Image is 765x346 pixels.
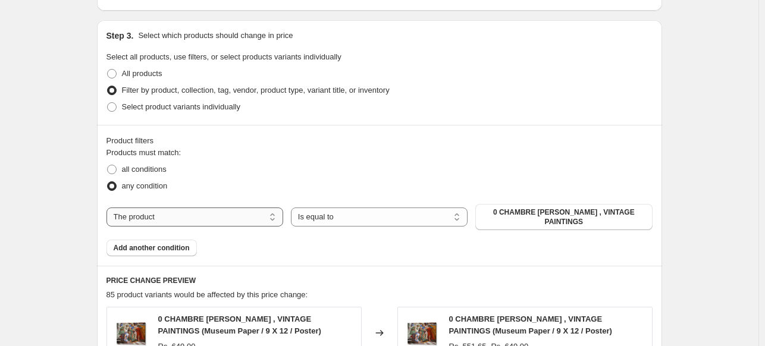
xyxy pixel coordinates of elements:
span: 85 product variants would be affected by this price change: [106,290,308,299]
button: 0 CHAMBRE DE RAPHAËL , VINTAGE PAINTINGS [475,204,652,230]
span: any condition [122,181,168,190]
span: Select product variants individually [122,102,240,111]
span: all conditions [122,165,167,174]
span: 0 CHAMBRE [PERSON_NAME] , VINTAGE PAINTINGS (Museum Paper / 9 X 12 / Poster) [158,314,321,335]
span: Select all products, use filters, or select products variants individually [106,52,341,61]
div: Product filters [106,135,653,147]
span: 0 CHAMBRE [PERSON_NAME] , VINTAGE PAINTINGS [482,207,645,227]
h6: PRICE CHANGE PREVIEW [106,276,653,285]
span: 0 CHAMBRE [PERSON_NAME] , VINTAGE PAINTINGS (Museum Paper / 9 X 12 / Poster) [449,314,612,335]
span: Filter by product, collection, tag, vendor, product type, variant title, or inventory [122,86,390,95]
button: Add another condition [106,240,197,256]
span: Products must match: [106,148,181,157]
h2: Step 3. [106,30,134,42]
p: Select which products should change in price [138,30,293,42]
span: Add another condition [114,243,190,253]
span: All products [122,69,162,78]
